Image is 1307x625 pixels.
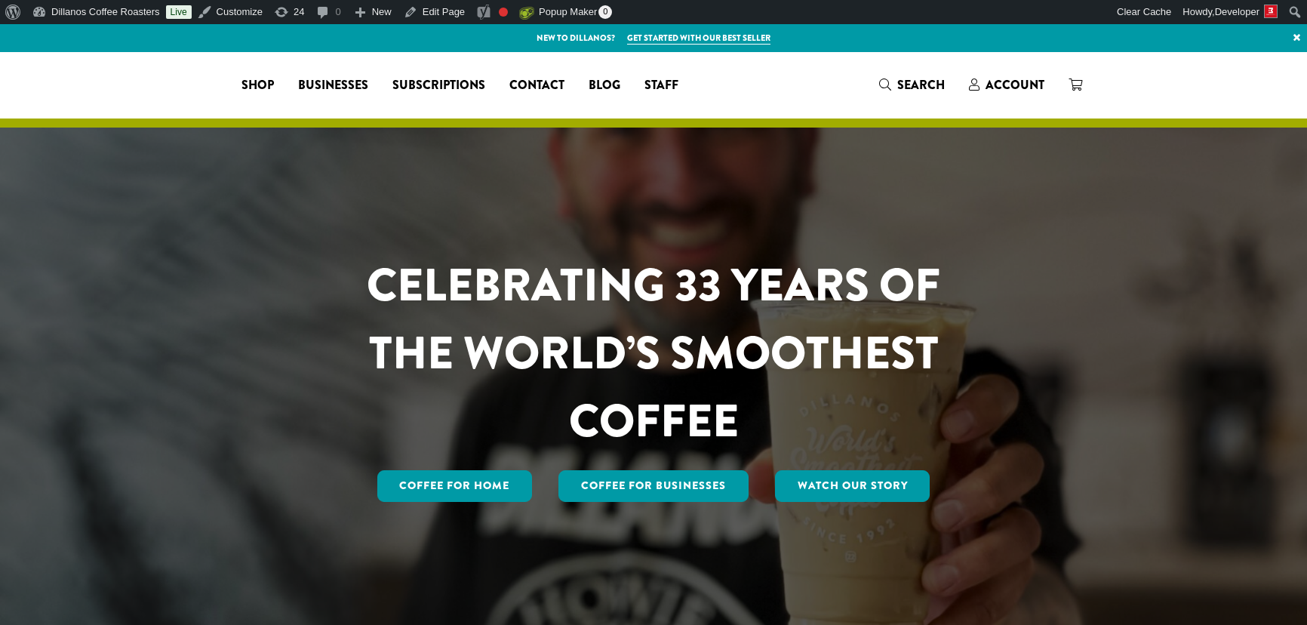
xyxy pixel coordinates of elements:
[558,470,749,502] a: Coffee For Businesses
[589,76,620,95] span: Blog
[392,76,485,95] span: Subscriptions
[1287,24,1307,51] a: ×
[322,251,985,455] h1: CELEBRATING 33 YEARS OF THE WORLD’S SMOOTHEST COFFEE
[775,470,930,502] a: Watch Our Story
[897,76,945,94] span: Search
[241,76,274,95] span: Shop
[1215,6,1259,17] span: Developer
[867,72,957,97] a: Search
[377,470,533,502] a: Coffee for Home
[509,76,564,95] span: Contact
[229,73,286,97] a: Shop
[499,8,508,17] div: Focus keyphrase not set
[627,32,770,45] a: Get started with our best seller
[986,76,1044,94] span: Account
[644,76,678,95] span: Staff
[632,73,690,97] a: Staff
[298,76,368,95] span: Businesses
[166,5,192,19] a: Live
[598,5,612,19] span: 0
